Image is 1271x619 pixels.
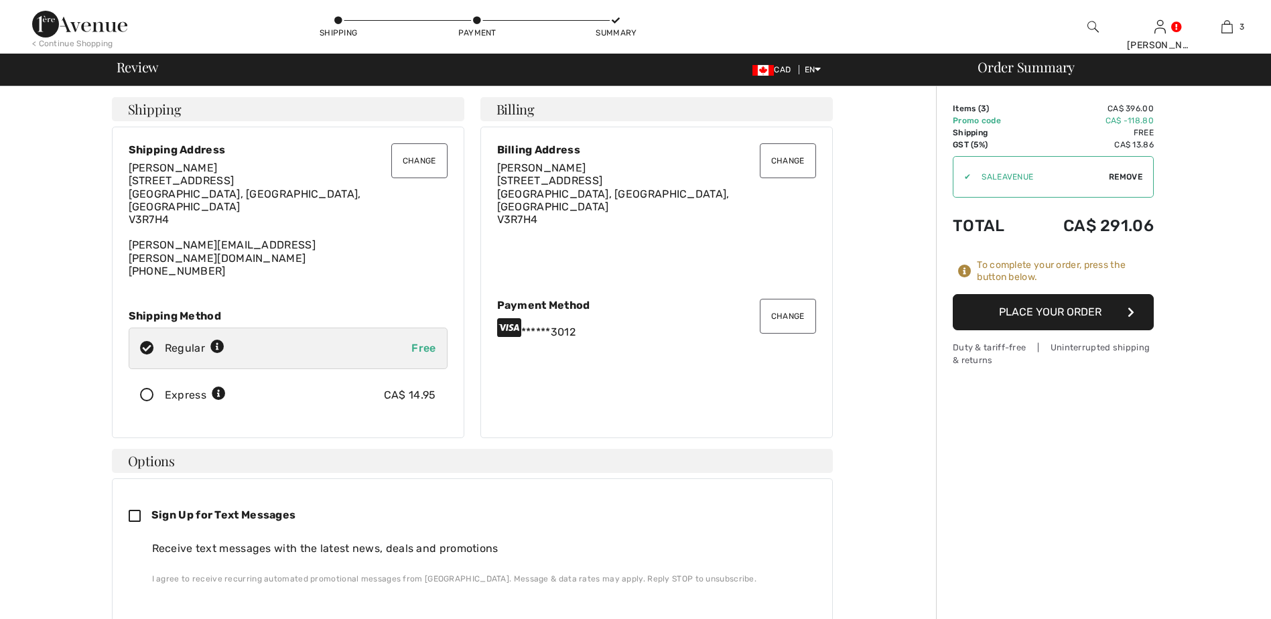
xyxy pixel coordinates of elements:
[497,299,816,312] div: Payment Method
[953,171,971,183] div: ✔
[1240,21,1244,33] span: 3
[165,340,224,356] div: Regular
[953,127,1026,139] td: Shipping
[1026,139,1154,151] td: CA$ 13.86
[129,309,448,322] div: Shipping Method
[497,161,586,174] span: [PERSON_NAME]
[129,161,218,174] span: [PERSON_NAME]
[1127,38,1193,52] div: [PERSON_NAME]
[496,102,535,116] span: Billing
[1154,19,1166,35] img: My Info
[391,143,448,178] button: Change
[1026,115,1154,127] td: CA$ -118.80
[1221,19,1233,35] img: My Bag
[961,60,1263,74] div: Order Summary
[318,27,358,39] div: Shipping
[384,387,436,403] div: CA$ 14.95
[129,143,448,156] div: Shipping Address
[151,508,296,521] span: Sign Up for Text Messages
[152,541,805,557] div: Receive text messages with the latest news, deals and promotions
[411,342,436,354] span: Free
[32,11,127,38] img: 1ère Avenue
[497,143,816,156] div: Billing Address
[752,65,796,74] span: CAD
[117,60,159,74] span: Review
[497,174,730,226] span: [STREET_ADDRESS] [GEOGRAPHIC_DATA], [GEOGRAPHIC_DATA], [GEOGRAPHIC_DATA] V3R7H4
[1109,171,1142,183] span: Remove
[129,174,361,226] span: [STREET_ADDRESS] [GEOGRAPHIC_DATA], [GEOGRAPHIC_DATA], [GEOGRAPHIC_DATA] V3R7H4
[129,161,448,277] div: [PERSON_NAME][EMAIL_ADDRESS][PERSON_NAME][DOMAIN_NAME] [PHONE_NUMBER]
[1087,19,1099,35] img: search the website
[1026,203,1154,249] td: CA$ 291.06
[953,115,1026,127] td: Promo code
[805,65,821,74] span: EN
[953,203,1026,249] td: Total
[953,139,1026,151] td: GST (5%)
[971,157,1109,197] input: Promo code
[32,38,113,50] div: < Continue Shopping
[1154,20,1166,33] a: Sign In
[953,294,1154,330] button: Place Your Order
[596,27,636,39] div: Summary
[165,387,226,403] div: Express
[953,341,1154,366] div: Duty & tariff-free | Uninterrupted shipping & returns
[152,573,805,585] div: I agree to receive recurring automated promotional messages from [GEOGRAPHIC_DATA]. Message & dat...
[752,65,774,76] img: Canadian Dollar
[128,102,182,116] span: Shipping
[981,104,986,113] span: 3
[760,143,816,178] button: Change
[457,27,497,39] div: Payment
[977,259,1154,283] div: To complete your order, press the button below.
[1194,19,1260,35] a: 3
[1026,102,1154,115] td: CA$ 396.00
[760,299,816,334] button: Change
[112,449,833,473] h4: Options
[953,102,1026,115] td: Items ( )
[1026,127,1154,139] td: Free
